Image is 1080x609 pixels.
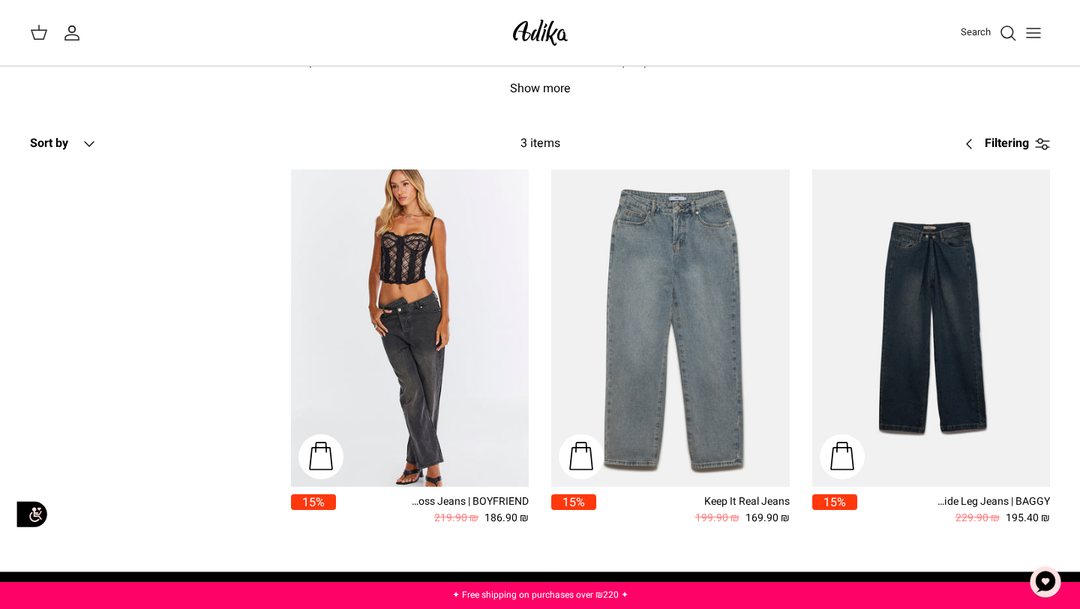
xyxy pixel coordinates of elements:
[812,494,857,526] a: 15%
[857,494,1051,526] a: It's a Moment Wide Leg Jeans | BAGGY 195.40 ₪ 229.90 ₪
[823,493,846,511] font: 15%
[291,169,529,487] a: All Or Nothing Criss-Cross Jeans | BOYFRIEND
[596,494,790,526] a: Keep It Real Jeans 169.90 ₪ 199.90 ₪
[955,510,1000,526] font: 229.90 ₪
[961,24,1017,42] a: Search
[434,510,478,526] font: 219.90 ₪
[336,494,529,526] a: All Or Nothing Criss-Cross Jeans | BOYFRIEND 186.90 ₪ 219.90 ₪
[508,15,572,50] img: Adika IL
[30,134,68,152] font: Sort by
[291,494,336,526] a: 15%
[551,494,596,526] a: 15%
[985,134,1029,152] font: Filtering
[955,126,1050,162] a: Filtering
[1023,559,1068,604] button: Chat
[1017,16,1050,49] button: Toggle menu
[520,134,560,152] font: 3 items
[510,79,571,97] font: Show more
[745,510,790,526] font: 169.90 ₪
[302,493,325,511] font: 15%
[551,169,790,487] a: Keep It Real Jeans
[961,25,991,39] font: Search
[812,169,1051,487] a: It's a Moment Wide Leg Jeans | BAGGY
[695,510,739,526] font: 199.90 ₪
[30,127,98,160] button: Sort by
[313,493,529,509] font: All Or Nothing Criss-Cross Jeans | BOYFRIEND
[484,510,529,526] font: 186.90 ₪
[452,588,628,601] a: ✦ Free shipping on purchases over ₪220 ✦
[871,493,1050,509] font: It's a Moment Wide Leg Jeans | BAGGY
[1006,510,1050,526] font: 195.40 ₪
[704,493,790,509] font: Keep It Real Jeans
[562,493,585,511] font: 15%
[11,493,52,535] img: accessibility_icon02.svg
[63,24,87,42] a: My account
